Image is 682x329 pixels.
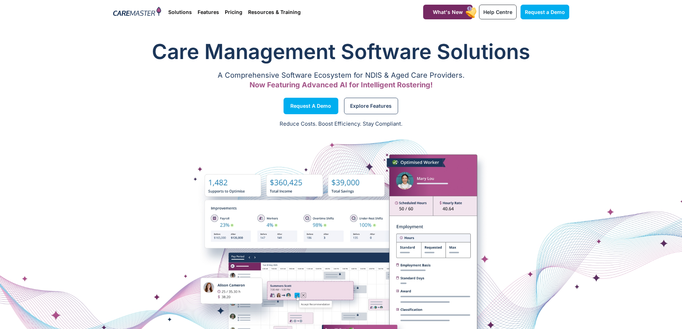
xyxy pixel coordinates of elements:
span: What's New [433,9,463,15]
p: Reduce Costs. Boost Efficiency. Stay Compliant. [4,120,678,128]
p: A Comprehensive Software Ecosystem for NDIS & Aged Care Providers. [113,73,569,78]
span: Explore Features [350,104,392,108]
span: Request a Demo [525,9,565,15]
span: Help Centre [483,9,512,15]
a: Request a Demo [284,98,338,114]
span: Request a Demo [290,104,331,108]
a: Help Centre [479,5,517,19]
a: Request a Demo [521,5,569,19]
h1: Care Management Software Solutions [113,37,569,66]
img: CareMaster Logo [113,7,161,18]
a: Explore Features [344,98,398,114]
span: Now Featuring Advanced AI for Intelligent Rostering! [250,81,433,89]
a: What's New [423,5,473,19]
